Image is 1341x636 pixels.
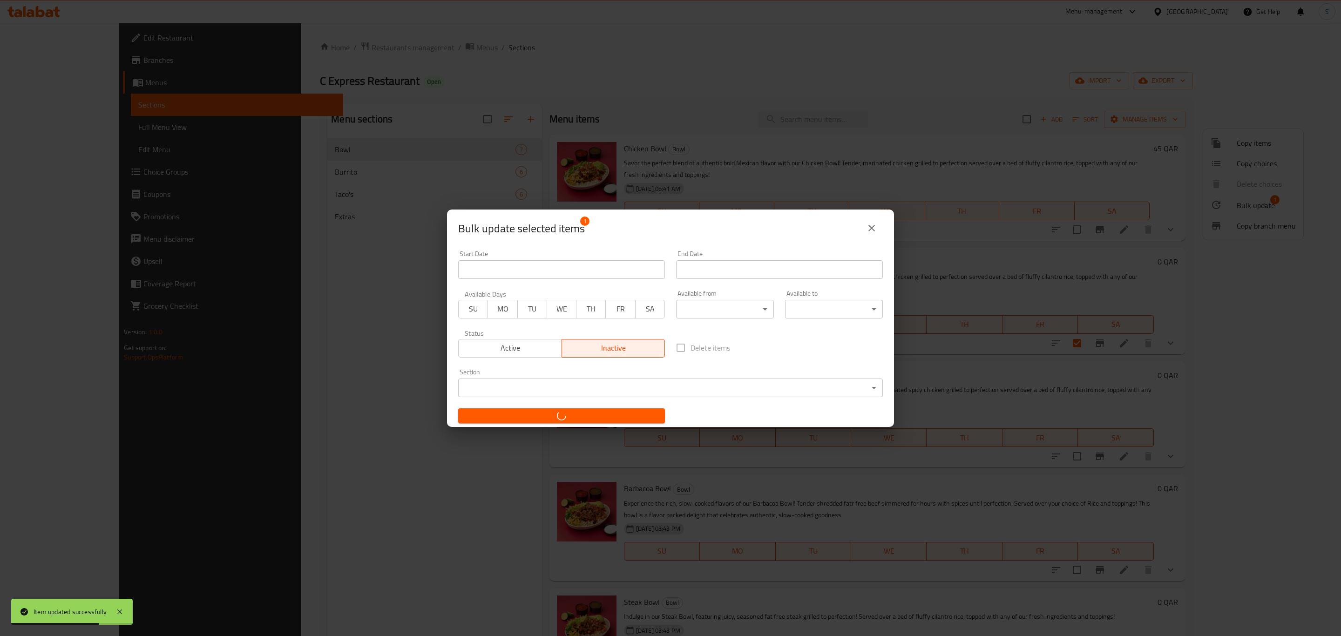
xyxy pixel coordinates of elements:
span: Inactive [566,341,662,355]
div: Item updated successfully [34,607,107,617]
button: Active [458,339,562,358]
div: ​ [458,379,883,397]
span: SU [462,302,484,316]
span: WE [551,302,573,316]
span: TH [580,302,602,316]
button: SU [458,300,488,318]
button: close [860,217,883,239]
span: TU [521,302,543,316]
span: Delete items [691,342,730,353]
div: ​ [676,300,774,318]
button: WE [547,300,576,318]
button: SA [635,300,665,318]
button: FR [605,300,635,318]
span: SA [639,302,661,316]
span: MO [492,302,514,316]
span: Selected items count [458,221,585,236]
button: MO [488,300,517,318]
div: ​ [785,300,883,318]
span: 1 [580,217,589,226]
span: FR [610,302,631,316]
span: Active [462,341,558,355]
button: TU [517,300,547,318]
button: TH [576,300,606,318]
button: Inactive [562,339,665,358]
